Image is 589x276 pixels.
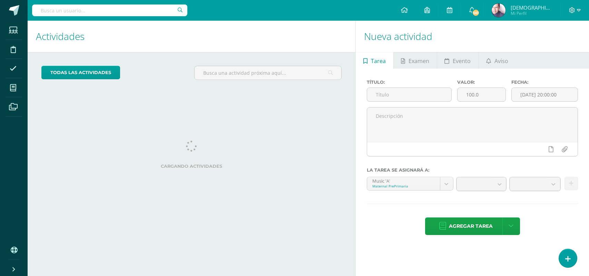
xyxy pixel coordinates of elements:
span: Mi Perfil [511,10,552,16]
a: Tarea [356,52,393,69]
span: Examen [409,53,429,69]
div: Maternal PrePrimaria [372,184,434,188]
h1: Nueva actividad [364,21,581,52]
a: todas las Actividades [41,66,120,79]
input: Busca una actividad próxima aquí... [195,66,341,80]
span: Aviso [494,53,508,69]
input: Título [367,88,451,101]
label: Cargando actividades [41,164,342,169]
label: Valor: [457,80,506,85]
div: Music 'A' [372,177,434,184]
label: Título: [367,80,451,85]
span: [DEMOGRAPHIC_DATA] [511,4,552,11]
a: Music 'A'Maternal PrePrimaria [367,177,453,190]
input: Fecha de entrega [512,88,578,101]
span: Evento [453,53,471,69]
h1: Actividades [36,21,347,52]
a: Aviso [479,52,516,69]
span: Agregar tarea [449,218,493,235]
a: Examen [394,52,437,69]
span: 561 [472,9,480,17]
input: Puntos máximos [458,88,505,101]
a: Evento [437,52,478,69]
span: Tarea [371,53,386,69]
label: Fecha: [511,80,578,85]
input: Busca un usuario... [32,4,187,16]
img: bb97c0accd75fe6aba3753b3e15f42da.png [492,3,505,17]
label: La tarea se asignará a: [367,167,578,173]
